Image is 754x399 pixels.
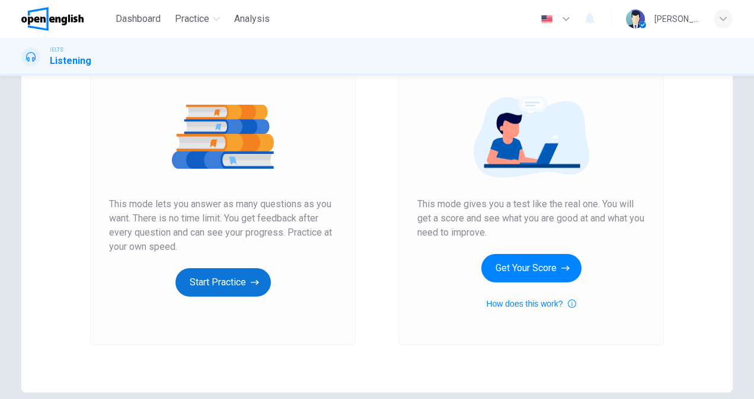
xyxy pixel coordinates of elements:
[21,7,84,31] img: OpenEnglish logo
[50,46,63,54] span: IELTS
[626,9,645,28] img: Profile picture
[229,8,274,30] button: Analysis
[481,254,582,282] button: Get Your Score
[175,12,209,26] span: Practice
[486,297,576,311] button: How does this work?
[111,8,165,30] button: Dashboard
[21,7,111,31] a: OpenEnglish logo
[539,15,554,24] img: en
[170,8,225,30] button: Practice
[417,197,645,240] span: This mode gives you a test like the real one. You will get a score and see what you are good at a...
[50,54,91,68] h1: Listening
[654,12,699,26] div: [PERSON_NAME]
[175,268,271,297] button: Start Practice
[116,12,161,26] span: Dashboard
[109,197,337,254] span: This mode lets you answer as many questions as you want. There is no time limit. You get feedback...
[234,12,270,26] span: Analysis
